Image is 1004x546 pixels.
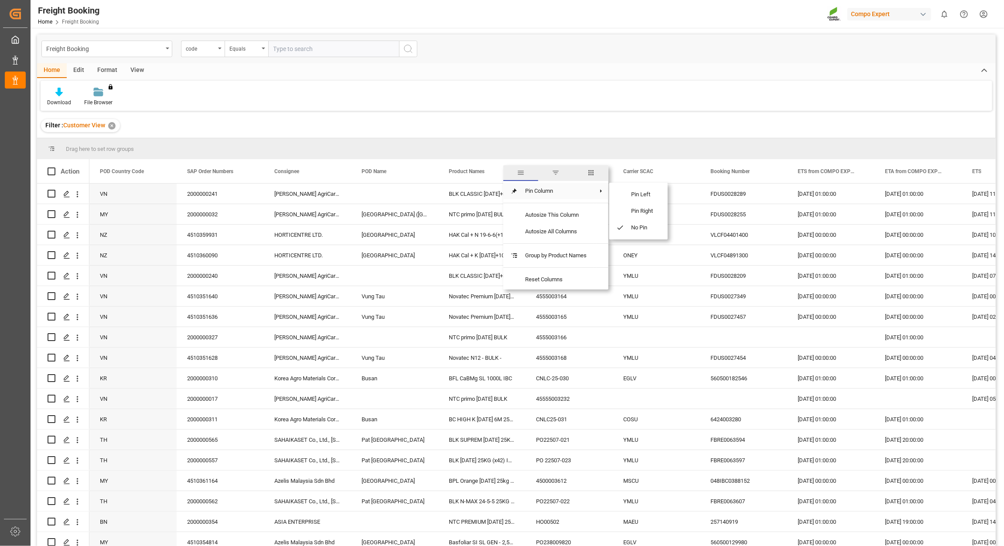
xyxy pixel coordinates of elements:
[438,266,526,286] div: BLK CLASSIC [DATE]+3+TE BULK
[89,184,177,204] div: VN
[89,327,177,347] div: VN
[787,491,874,511] div: [DATE] 01:00:00
[351,204,438,224] div: [GEOGRAPHIC_DATA] ([GEOGRAPHIC_DATA])
[351,225,438,245] div: [GEOGRAPHIC_DATA]
[37,63,67,78] div: Home
[37,409,89,430] div: Press SPACE to select this row.
[935,4,954,24] button: show 0 new notifications
[351,245,438,265] div: [GEOGRAPHIC_DATA]
[613,430,700,450] div: YMLU
[526,471,613,491] div: 4500003612
[177,286,264,306] div: 4510351640
[61,167,79,175] div: Action
[700,368,787,388] div: 560500182546
[438,389,526,409] div: NTC primo [DATE] BULK
[177,266,264,286] div: 2000000240
[89,204,177,224] div: MY
[37,512,89,532] div: Press SPACE to select this row.
[787,409,874,429] div: [DATE] 01:00:00
[89,348,177,368] div: VN
[827,7,841,22] img: Screenshot%202023-09-29%20at%2010.02.21.png_1712312052.png
[787,389,874,409] div: [DATE] 01:00:00
[274,168,299,174] span: Consignee
[613,307,700,327] div: YMLU
[613,368,700,388] div: EGLV
[438,348,526,368] div: Novatec N12 - BULK -
[613,245,700,265] div: ONEY
[874,204,962,224] div: [DATE] 01:00:00
[264,245,351,265] div: HORTICENTRE LTD.
[787,512,874,532] div: [DATE] 01:00:00
[874,184,962,204] div: [DATE] 01:00:00
[518,223,594,240] span: Autosize All Columns
[700,245,787,265] div: VLCF04891300
[623,168,653,174] span: Carrier SCAC
[438,450,526,470] div: BLK [DATE] 25KG (x42) INT MTO
[362,168,386,174] span: POD Name
[37,430,89,450] div: Press SPACE to select this row.
[37,307,89,327] div: Press SPACE to select this row.
[89,307,177,327] div: VN
[885,168,943,174] span: ETA from COMPO EXPERT
[624,203,661,219] span: Pin Right
[526,512,613,532] div: HO00502
[108,122,116,130] div: ✕
[787,184,874,204] div: [DATE] 01:00:00
[89,266,177,286] div: VN
[438,245,526,265] div: HAK Cal + K [DATE]+10 25 Kg (x42) WW;NTC Sol 20-0-0+2 25kg (x48) INT
[526,430,613,450] div: PO22507-021
[37,491,89,512] div: Press SPACE to select this row.
[526,491,613,511] div: PO22507-022
[38,4,99,17] div: Freight Booking
[613,450,700,470] div: YMLU
[438,368,526,388] div: BFL CaBMg SL 1000L IBC
[613,491,700,511] div: YMLU
[700,286,787,306] div: FDUS0027349
[46,43,163,54] div: Freight Booking
[264,389,351,409] div: [PERSON_NAME] AgriCare Vietnam, Co., Ltd.,, [GEOGRAPHIC_DATA],
[264,286,351,306] div: [PERSON_NAME] AgriCare [GEOGRAPHIC_DATA]
[89,389,177,409] div: VN
[438,409,526,429] div: BC HIGH K [DATE] 6M 25kg (x42) INT
[438,204,526,224] div: NTC primo [DATE] BULK
[264,225,351,245] div: HORTICENTRE LTD.
[66,146,134,152] span: Drag here to set row groups
[787,245,874,265] div: [DATE] 00:00:00
[37,450,89,471] div: Press SPACE to select this row.
[67,63,91,78] div: Edit
[449,168,485,174] span: Product Names
[264,430,351,450] div: SAHAIKASET Co., Ltd., [STREET_ADDRESS]
[41,41,172,57] button: open menu
[526,307,613,327] div: 4555003165
[91,63,124,78] div: Format
[700,450,787,470] div: FBRE0063597
[613,348,700,368] div: YMLU
[700,409,787,429] div: 6424003280
[526,348,613,368] div: 4555003168
[45,122,63,129] span: Filter :
[700,348,787,368] div: FDUS0027454
[37,327,89,348] div: Press SPACE to select this row.
[700,307,787,327] div: FDUS0027457
[518,247,594,264] span: Group by Product Names
[37,225,89,245] div: Press SPACE to select this row.
[874,245,962,265] div: [DATE] 00:00:00
[89,450,177,470] div: TH
[518,271,594,288] span: Reset Columns
[264,491,351,511] div: SAHAIKASET Co., Ltd., [STREET_ADDRESS]
[538,165,573,181] span: filter
[89,491,177,511] div: TH
[613,266,700,286] div: YMLU
[264,348,351,368] div: [PERSON_NAME] AgriCare [GEOGRAPHIC_DATA]
[89,430,177,450] div: TH
[264,327,351,347] div: [PERSON_NAME] AgriCare Vietnam, Co., Ltd.,, [GEOGRAPHIC_DATA],
[526,409,613,429] div: CNLC25-031
[438,307,526,327] div: Novatec Premium [DATE]+1,2Mg+10S+TE
[351,286,438,306] div: Vung Tau
[787,471,874,491] div: [DATE] 00:00:00
[264,471,351,491] div: Azelis Malaysia Sdn Bhd
[177,368,264,388] div: 2000000310
[351,450,438,470] div: Pat [GEOGRAPHIC_DATA]
[874,430,962,450] div: [DATE] 20:00:00
[351,368,438,388] div: Busan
